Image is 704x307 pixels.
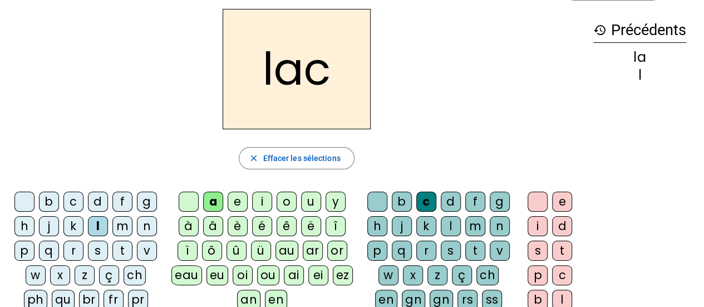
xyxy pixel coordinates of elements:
[490,216,510,236] div: n
[441,192,461,212] div: d
[252,216,272,236] div: é
[403,265,423,285] div: x
[441,216,461,236] div: l
[75,265,95,285] div: z
[476,265,499,285] div: ch
[277,216,297,236] div: ê
[275,241,298,261] div: au
[228,216,248,236] div: è
[227,241,247,261] div: û
[63,216,83,236] div: k
[88,216,108,236] div: l
[465,216,485,236] div: m
[326,216,346,236] div: î
[257,265,279,285] div: ou
[203,192,223,212] div: a
[252,192,272,212] div: i
[301,216,321,236] div: ë
[327,241,347,261] div: or
[392,241,412,261] div: q
[263,152,340,165] span: Effacer les sélections
[137,192,157,212] div: g
[137,241,157,261] div: v
[392,216,412,236] div: j
[203,216,223,236] div: â
[367,241,387,261] div: p
[528,216,548,236] div: i
[178,241,198,261] div: ï
[88,192,108,212] div: d
[326,192,346,212] div: y
[593,51,686,64] div: la
[223,9,371,129] h2: lac
[392,192,412,212] div: b
[26,265,46,285] div: w
[137,216,157,236] div: n
[39,192,59,212] div: b
[39,216,59,236] div: j
[39,241,59,261] div: q
[63,192,83,212] div: c
[251,241,271,261] div: ü
[528,265,548,285] div: p
[416,216,436,236] div: k
[452,265,472,285] div: ç
[301,192,321,212] div: u
[228,192,248,212] div: e
[441,241,461,261] div: s
[202,241,222,261] div: ô
[378,265,398,285] div: w
[171,265,202,285] div: eau
[528,241,548,261] div: s
[233,265,253,285] div: oi
[552,241,572,261] div: t
[179,216,199,236] div: à
[333,265,353,285] div: ez
[465,241,485,261] div: t
[552,216,572,236] div: d
[50,265,70,285] div: x
[112,192,132,212] div: f
[99,265,119,285] div: ç
[593,23,607,37] mat-icon: history
[112,216,132,236] div: m
[277,192,297,212] div: o
[416,192,436,212] div: c
[303,241,323,261] div: ar
[14,241,35,261] div: p
[593,18,686,43] h3: Précédents
[416,241,436,261] div: r
[552,192,572,212] div: e
[14,216,35,236] div: h
[465,192,485,212] div: f
[490,241,510,261] div: v
[490,192,510,212] div: g
[239,147,354,169] button: Effacer les sélections
[124,265,146,285] div: ch
[308,265,328,285] div: ei
[63,241,83,261] div: r
[367,216,387,236] div: h
[552,265,572,285] div: c
[206,265,228,285] div: eu
[248,153,258,163] mat-icon: close
[593,69,686,82] div: l
[112,241,132,261] div: t
[427,265,447,285] div: z
[284,265,304,285] div: ai
[88,241,108,261] div: s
